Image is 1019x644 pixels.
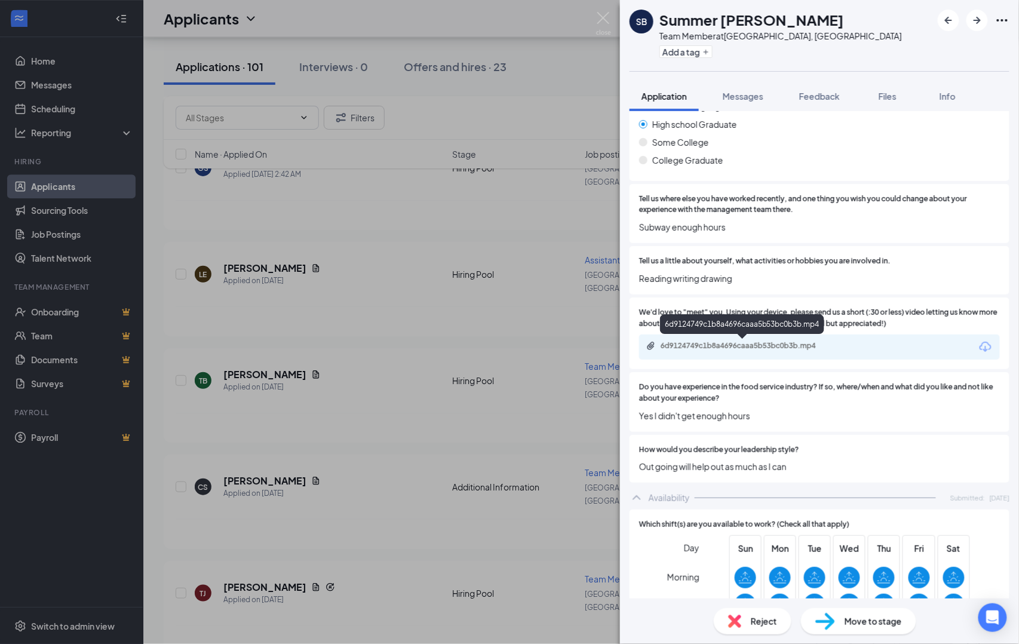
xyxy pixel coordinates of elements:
[639,194,1000,216] span: Tell us where else you have worked recently, and one thing you wish you could change about your e...
[978,603,1007,632] div: Open Intercom Messenger
[938,10,959,31] button: ArrowLeftNew
[723,91,763,102] span: Messages
[639,272,1000,285] span: Reading writing drawing
[735,542,756,555] span: Sun
[639,444,799,456] span: How would you describe your leadership style?
[667,566,699,588] span: Morning
[639,519,849,530] span: Which shift(s) are you available to work? (Check all that apply)
[873,542,895,555] span: Thu
[940,91,956,102] span: Info
[659,45,713,58] button: PlusAdd a tag
[995,13,1009,27] svg: Ellipses
[659,10,844,30] h1: Summer [PERSON_NAME]
[966,10,988,31] button: ArrowRight
[978,340,993,354] svg: Download
[943,542,965,555] span: Sat
[642,91,687,102] span: Application
[660,314,824,334] div: 6d9124749c1b8a4696caaa5b53bc0b3b.mp4
[839,542,860,555] span: Wed
[751,615,777,628] span: Reject
[990,493,1009,503] span: [DATE]
[799,91,840,102] span: Feedback
[652,136,709,149] span: Some College
[845,615,902,628] span: Move to stage
[630,490,644,505] svg: ChevronUp
[661,341,828,351] div: 6d9124749c1b8a4696caaa5b53bc0b3b.mp4
[941,13,956,27] svg: ArrowLeftNew
[639,409,1000,422] span: Yes I didn't get enough hours
[659,30,902,42] div: Team Member at [GEOGRAPHIC_DATA], [GEOGRAPHIC_DATA]
[684,541,699,554] span: Day
[639,307,1000,330] span: We'd love to "meet" you. Using your device, please send us a short (:30 or less) video letting us...
[908,542,930,555] span: Fri
[804,542,825,555] span: Tue
[639,382,1000,404] span: Do you have experience in the food service industry? If so, where/when and what did you like and ...
[950,493,985,503] span: Submitted:
[639,460,1000,473] span: Out going will help out as much as I can
[879,91,897,102] span: Files
[652,154,723,167] span: College Graduate
[970,13,984,27] svg: ArrowRight
[646,341,656,351] svg: Paperclip
[659,593,699,615] span: Afternoon
[646,341,840,352] a: Paperclip6d9124749c1b8a4696caaa5b53bc0b3b.mp4
[769,542,791,555] span: Mon
[652,118,737,131] span: High school Graduate
[639,256,891,267] span: Tell us a little about yourself, what activities or hobbies you are involved in.
[639,220,1000,234] span: Subway enough hours
[636,16,647,27] div: SB
[649,492,690,504] div: Availability
[702,48,710,56] svg: Plus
